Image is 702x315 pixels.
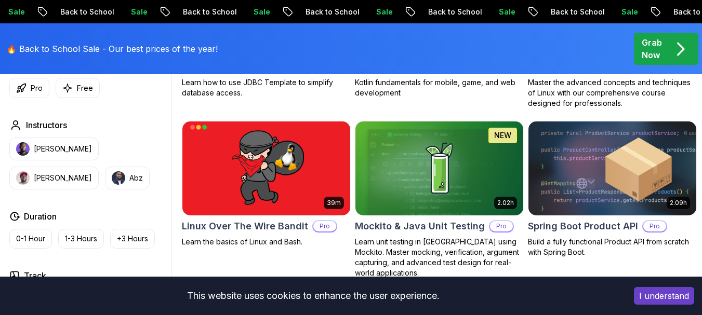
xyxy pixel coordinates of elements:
[50,7,121,17] p: Back to School
[528,121,696,215] img: Spring Boot Product API card
[6,43,218,55] p: 🔥 Back to School Sale - Our best prices of the year!
[355,121,523,215] img: Mockito & Java Unit Testing card
[643,221,666,231] p: Pro
[58,229,104,249] button: 1-3 Hours
[182,237,351,247] p: Learn the basics of Linux and Bash.
[16,142,30,156] img: instructor img
[528,219,638,234] h2: Spring Boot Product API
[34,144,92,154] p: [PERSON_NAME]
[670,199,687,207] p: 2.09h
[182,219,308,234] h2: Linux Over The Wire Bandit
[528,121,697,257] a: Spring Boot Product API card2.09hSpring Boot Product APIProBuild a fully functional Product API f...
[110,229,155,249] button: +3 Hours
[295,7,366,17] p: Back to School
[497,199,514,207] p: 2.02h
[490,221,513,231] p: Pro
[528,77,697,108] p: Master the advanced concepts and techniques of Linux with our comprehensive course designed for p...
[16,171,30,185] img: instructor img
[26,119,67,131] h2: Instructors
[611,7,644,17] p: Sale
[56,78,100,98] button: Free
[77,83,93,93] p: Free
[494,130,511,141] p: NEW
[24,210,57,223] h2: Duration
[528,237,697,257] p: Build a fully functional Product API from scratch with Spring Boot.
[355,121,524,278] a: Mockito & Java Unit Testing card2.02hNEWMockito & Java Unit TestingProLearn unit testing in [GEOG...
[634,287,694,305] button: Accept cookies
[16,234,45,244] p: 0-1 Hour
[105,167,150,189] button: instructor imgAbz
[9,78,49,98] button: Pro
[642,36,662,61] p: Grab Now
[31,83,43,93] p: Pro
[9,167,99,189] button: instructor img[PERSON_NAME]
[112,171,125,185] img: instructor img
[355,77,524,98] p: Kotlin fundamentals for mobile, game, and web development
[8,284,618,307] div: This website uses cookies to enhance the user experience.
[488,7,522,17] p: Sale
[540,7,611,17] p: Back to School
[24,269,46,282] h2: Track
[366,7,399,17] p: Sale
[327,199,341,207] p: 39m
[355,219,485,234] h2: Mockito & Java Unit Testing
[243,7,276,17] p: Sale
[313,221,336,231] p: Pro
[129,173,143,183] p: Abz
[117,234,148,244] p: +3 Hours
[182,121,351,247] a: Linux Over The Wire Bandit card39mLinux Over The Wire BanditProLearn the basics of Linux and Bash.
[65,234,97,244] p: 1-3 Hours
[355,237,524,278] p: Learn unit testing in [GEOGRAPHIC_DATA] using Mockito. Master mocking, verification, argument cap...
[9,229,52,249] button: 0-1 Hour
[418,7,488,17] p: Back to School
[173,7,243,17] p: Back to School
[182,121,350,215] img: Linux Over The Wire Bandit card
[182,77,351,98] p: Learn how to use JDBC Template to simplify database access.
[34,173,92,183] p: [PERSON_NAME]
[9,138,99,160] button: instructor img[PERSON_NAME]
[121,7,154,17] p: Sale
